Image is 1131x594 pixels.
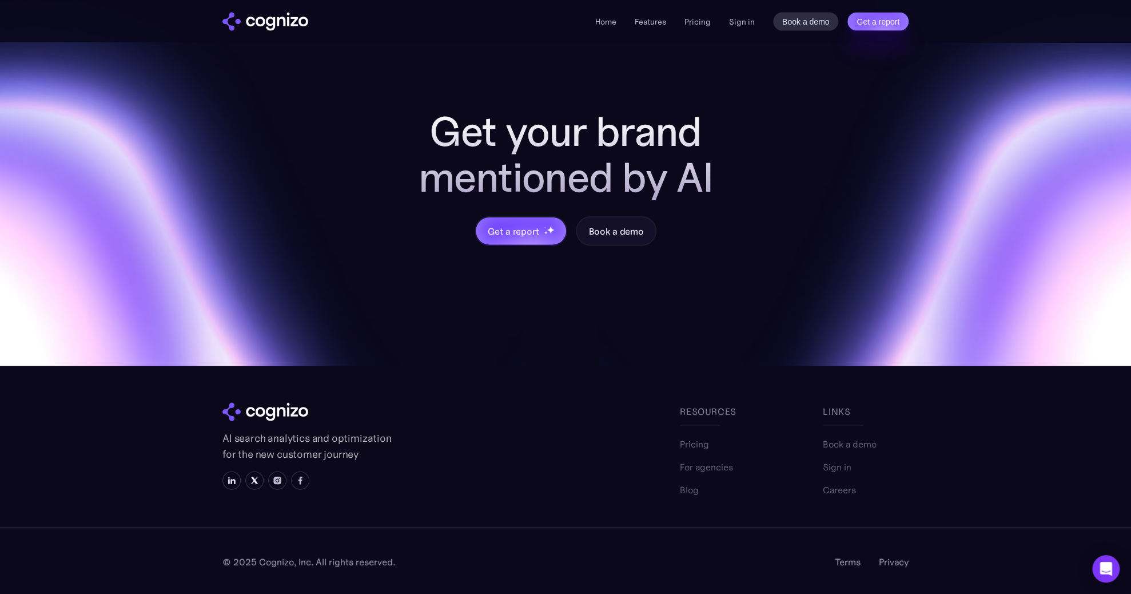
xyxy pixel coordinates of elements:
[680,405,766,418] div: Resources
[773,13,839,31] a: Book a demo
[823,405,909,418] div: links
[588,224,643,238] div: Book a demo
[222,555,395,569] div: © 2025 Cognizo, Inc. All rights reserved.
[823,483,856,497] a: Careers
[680,483,699,497] a: Blog
[595,17,616,27] a: Home
[222,403,308,421] img: cognizo logo
[879,555,909,569] a: Privacy
[835,555,861,569] a: Terms
[222,13,308,31] img: cognizo logo
[547,226,554,233] img: star
[222,13,308,31] a: home
[544,227,545,229] img: star
[823,460,851,474] a: Sign in
[222,430,394,462] p: AI search analytics and optimization for the new customer journey
[1092,555,1120,583] div: Open Intercom Messenger
[250,476,259,485] img: X icon
[576,216,656,246] a: Book a demo
[847,13,909,31] a: Get a report
[823,437,877,451] a: Book a demo
[635,17,666,27] a: Features
[544,231,548,235] img: star
[680,460,733,474] a: For agencies
[487,224,539,238] div: Get a report
[680,437,709,451] a: Pricing
[475,216,567,246] a: Get a reportstarstarstar
[227,476,236,485] img: LinkedIn icon
[383,109,748,200] h2: Get your brand mentioned by AI
[684,17,711,27] a: Pricing
[729,15,755,29] a: Sign in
